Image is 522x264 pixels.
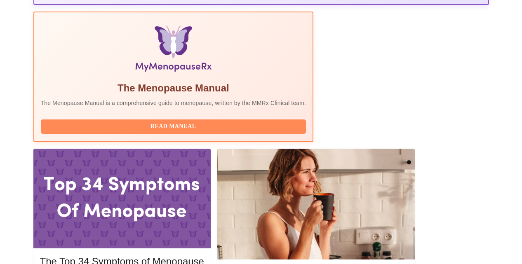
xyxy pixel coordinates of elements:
[49,121,298,132] span: Read Manual
[41,82,306,95] h5: The Menopause Manual
[41,99,306,107] p: The Menopause Manual is a comprehensive guide to menopause, written by the MMRx Clinical team.
[41,122,308,129] a: Read Manual
[83,26,264,75] img: Menopause Manual
[41,119,306,134] button: Read Manual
